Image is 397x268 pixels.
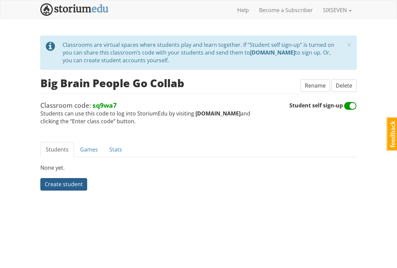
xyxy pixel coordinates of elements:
[305,82,326,89] span: Rename
[104,142,128,157] a: Stats
[40,178,87,191] button: Create student
[75,142,103,157] a: Games
[195,110,241,117] strong: [DOMAIN_NAME]
[347,39,352,50] span: ×
[40,101,117,110] span: Classroom code:
[232,2,254,19] a: Help
[40,164,65,171] span: None yet.
[336,82,352,89] span: Delete
[63,41,345,64] div: Classrooms are virtual spaces where students play and learn together. If “Student self sign-up” i...
[300,79,330,92] button: Rename
[40,77,184,89] h2: Big Brain People Go Collab
[250,49,295,56] strong: [DOMAIN_NAME]
[40,101,289,125] span: Students can use this code to log into StoriumEdu by visiting and clicking the “Enter class code”...
[93,101,117,110] strong: sq9wa7
[40,3,109,16] img: StoriumEDU
[331,79,357,92] button: Delete
[45,180,83,188] span: Create student
[318,2,357,19] a: SIXSEVEN
[289,102,357,109] span: Student self sign-up
[40,142,74,157] a: Students
[254,2,318,19] a: Become a Subscriber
